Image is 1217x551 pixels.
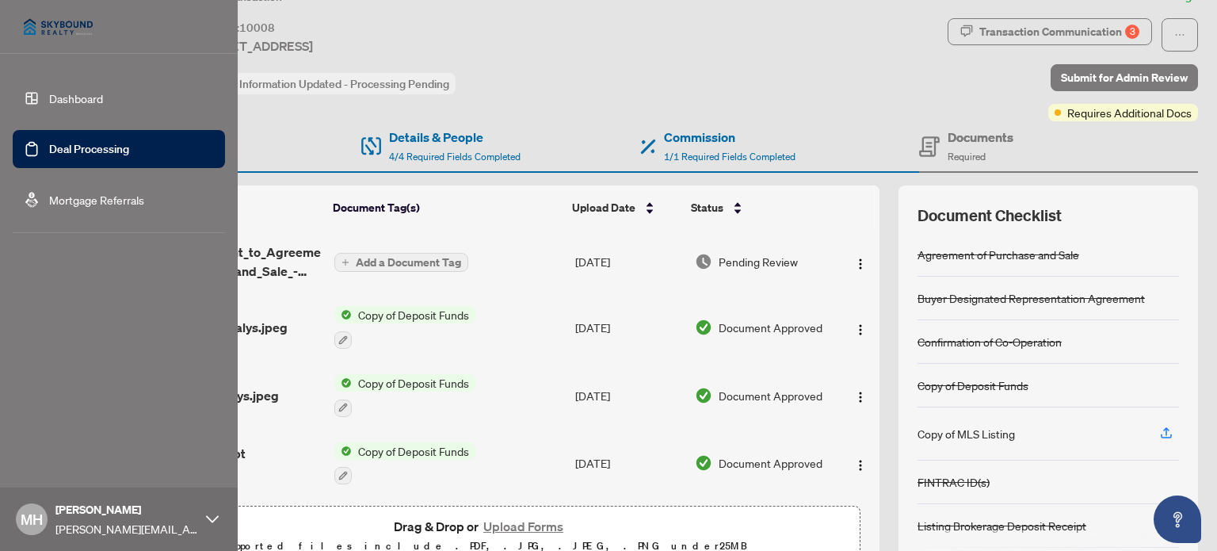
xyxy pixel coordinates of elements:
[21,508,43,530] span: MH
[389,128,521,147] h4: Details & People
[979,19,1139,44] div: Transaction Communication
[569,362,689,430] td: [DATE]
[334,306,352,323] img: Status Icon
[389,151,521,163] span: 4/4 Required Fields Completed
[1061,65,1188,90] span: Submit for Admin Review
[948,151,986,163] span: Required
[695,387,712,404] img: Document Status
[685,186,833,230] th: Status
[572,199,635,216] span: Upload Date
[352,374,475,392] span: Copy of Deposit Funds
[394,516,568,537] span: Drag & Drop or
[918,473,990,491] div: FINTRAC ID(s)
[334,374,475,417] button: Status IconCopy of Deposit Funds
[918,205,1062,227] span: Document Checklist
[49,193,144,207] a: Mortgage Referrals
[1154,496,1201,543] button: Open asap
[569,430,689,498] td: [DATE]
[569,293,689,362] td: [DATE]
[848,450,873,476] button: Logo
[918,289,1145,307] div: Buyer Designated Representation Agreement
[719,387,822,404] span: Document Approved
[918,377,1028,394] div: Copy of Deposit Funds
[334,252,468,273] button: Add a Document Tag
[695,454,712,472] img: Document Status
[854,323,867,336] img: Logo
[719,454,822,472] span: Document Approved
[1067,104,1192,121] span: Requires Additional Docs
[948,128,1013,147] h4: Documents
[239,21,275,35] span: 10008
[848,315,873,340] button: Logo
[691,199,723,216] span: Status
[854,391,867,404] img: Logo
[334,442,475,485] button: Status IconCopy of Deposit Funds
[55,501,198,518] span: [PERSON_NAME]
[239,77,449,91] span: Information Updated - Processing Pending
[326,186,567,230] th: Document Tag(s)
[854,258,867,270] img: Logo
[1125,25,1139,39] div: 3
[664,128,795,147] h4: Commission
[569,230,689,293] td: [DATE]
[334,253,468,272] button: Add a Document Tag
[49,142,129,156] a: Deal Processing
[356,257,461,268] span: Add a Document Tag
[918,425,1015,442] div: Copy of MLS Listing
[1051,64,1198,91] button: Submit for Admin Review
[918,246,1079,263] div: Agreement of Purchase and Sale
[341,258,349,266] span: plus
[352,442,475,460] span: Copy of Deposit Funds
[695,319,712,336] img: Document Status
[566,186,684,230] th: Upload Date
[196,36,313,55] span: [STREET_ADDRESS]
[13,8,104,46] img: logo
[848,249,873,274] button: Logo
[848,383,873,408] button: Logo
[918,517,1086,534] div: Listing Brokerage Deposit Receipt
[918,333,1062,350] div: Confirmation of Co-Operation
[196,73,456,94] div: Status:
[695,253,712,270] img: Document Status
[664,151,795,163] span: 1/1 Required Fields Completed
[719,319,822,336] span: Document Approved
[1174,29,1185,40] span: ellipsis
[334,306,475,349] button: Status IconCopy of Deposit Funds
[352,306,475,323] span: Copy of Deposit Funds
[55,520,198,538] span: [PERSON_NAME][EMAIL_ADDRESS][DOMAIN_NAME]
[49,91,103,105] a: Dashboard
[334,442,352,460] img: Status Icon
[719,253,798,270] span: Pending Review
[854,459,867,472] img: Logo
[334,374,352,392] img: Status Icon
[948,18,1152,45] button: Transaction Communication3
[479,516,568,537] button: Upload Forms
